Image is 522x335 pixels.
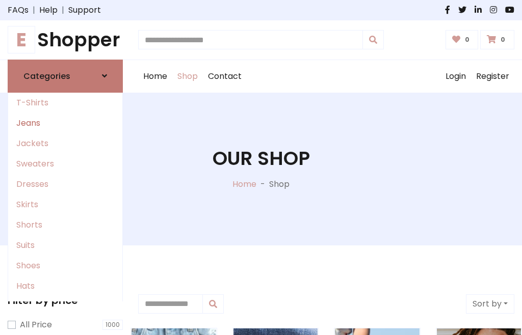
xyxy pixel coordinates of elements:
[39,4,58,16] a: Help
[23,71,70,81] h6: Categories
[8,276,122,296] a: Hats
[58,4,68,16] span: |
[8,174,122,194] a: Dresses
[8,93,122,113] a: T-Shirts
[172,60,203,93] a: Shop
[440,60,471,93] a: Login
[20,319,52,331] label: All Price
[471,60,514,93] a: Register
[213,147,310,170] h1: Our Shop
[498,35,508,44] span: 0
[446,30,479,49] a: 0
[8,29,123,51] a: EShopper
[256,178,269,190] p: -
[29,4,39,16] span: |
[8,133,122,154] a: Jackets
[8,194,122,215] a: Skirts
[8,235,122,256] a: Suits
[8,60,123,93] a: Categories
[8,294,123,306] h5: Filter by price
[8,215,122,235] a: Shorts
[466,294,514,314] button: Sort by
[8,26,35,53] span: E
[8,256,122,276] a: Shoes
[8,29,123,51] h1: Shopper
[8,4,29,16] a: FAQs
[8,154,122,174] a: Sweaters
[462,35,472,44] span: 0
[480,30,514,49] a: 0
[232,178,256,190] a: Home
[102,320,123,330] span: 1000
[269,178,290,190] p: Shop
[138,60,172,93] a: Home
[203,60,247,93] a: Contact
[68,4,101,16] a: Support
[8,113,122,133] a: Jeans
